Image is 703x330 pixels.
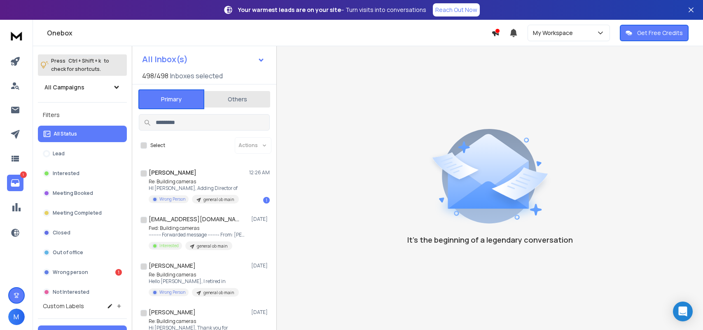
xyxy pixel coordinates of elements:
button: Out of office [38,244,127,261]
p: Meeting Completed [53,210,102,216]
p: Wrong person [53,269,88,276]
p: Closed [53,229,70,236]
button: Primary [138,89,204,109]
h1: All Inbox(s) [142,55,188,63]
button: Wrong person1 [38,264,127,281]
p: [DATE] [251,309,270,316]
h1: [EMAIL_ADDRESS][DOMAIN_NAME] +1 [149,215,239,223]
p: Not Interested [53,289,89,295]
button: Meeting Completed [38,205,127,221]
p: – Turn visits into conversations [238,6,426,14]
p: 12:26 AM [249,169,270,176]
p: general ob main [203,290,234,296]
p: All Status [54,131,77,137]
p: Re: Building cameras [149,318,239,325]
p: Interested [159,243,179,249]
h1: Onebox [47,28,491,38]
div: Open Intercom Messenger [673,302,693,321]
p: Wrong Person [159,196,185,202]
button: Get Free Credits [620,25,689,41]
button: Meeting Booked [38,185,127,201]
p: My Workspace [533,29,576,37]
div: 1 [115,269,122,276]
p: It’s the beginning of a legendary conversation [407,234,573,246]
p: general ob main [203,197,234,203]
p: Press to check for shortcuts. [51,57,109,73]
p: Fwd: Building cameras [149,225,248,232]
button: All Campaigns [38,79,127,96]
h3: Inboxes selected [170,71,223,81]
h3: Filters [38,109,127,121]
span: 498 / 498 [142,71,168,81]
p: ---------- Forwarded message --------- From: [PERSON_NAME] [149,232,248,238]
p: Wrong Person [159,289,185,295]
label: Select [150,142,165,149]
strong: Your warmest leads are on your site [238,6,341,14]
button: All Inbox(s) [135,51,271,68]
p: Re: Building cameras [149,271,239,278]
p: Lead [53,150,65,157]
button: Closed [38,225,127,241]
p: 1 [20,171,27,178]
button: All Status [38,126,127,142]
a: Reach Out Now [433,3,480,16]
p: Reach Out Now [435,6,477,14]
p: Meeting Booked [53,190,93,197]
button: Lead [38,145,127,162]
h3: Custom Labels [43,302,84,310]
p: Get Free Credits [637,29,683,37]
div: 1 [263,197,270,204]
p: [DATE] [251,216,270,222]
p: general ob main [197,243,227,249]
button: Not Interested [38,284,127,300]
img: logo [8,28,25,43]
button: M [8,309,25,325]
h1: [PERSON_NAME] [149,262,196,270]
p: [DATE] [251,262,270,269]
h1: [PERSON_NAME] [149,169,196,177]
p: Out of office [53,249,83,256]
p: Hello [PERSON_NAME], I retired in [149,278,239,285]
button: Others [204,90,270,108]
a: 1 [7,175,23,191]
span: Ctrl + Shift + k [67,56,102,66]
p: HI [PERSON_NAME], Adding Director of [149,185,239,192]
p: Interested [53,170,79,177]
p: Re: Building cameras [149,178,239,185]
h1: [PERSON_NAME] [149,308,196,316]
button: Interested [38,165,127,182]
h1: All Campaigns [44,83,84,91]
